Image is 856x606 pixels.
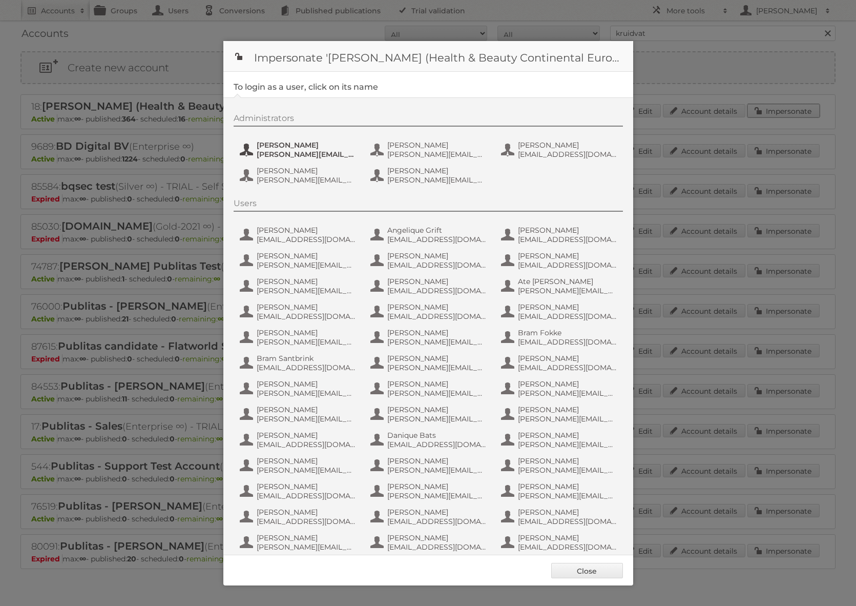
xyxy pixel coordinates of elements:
[369,430,490,450] button: Danique Bats [EMAIL_ADDRESS][DOMAIN_NAME]
[500,532,620,553] button: [PERSON_NAME] [EMAIL_ADDRESS][DOMAIN_NAME]
[551,563,623,578] a: Close
[257,456,356,466] span: [PERSON_NAME]
[369,225,490,245] button: Angelique Grift [EMAIL_ADDRESS][DOMAIN_NAME]
[518,508,617,517] span: [PERSON_NAME]
[518,277,617,286] span: Ate [PERSON_NAME]
[387,260,487,270] span: [EMAIL_ADDRESS][DOMAIN_NAME]
[257,312,356,321] span: [EMAIL_ADDRESS][DOMAIN_NAME]
[518,354,617,363] span: [PERSON_NAME]
[239,430,359,450] button: [PERSON_NAME] [EMAIL_ADDRESS][DOMAIN_NAME]
[369,507,490,527] button: [PERSON_NAME] [EMAIL_ADDRESS][DOMAIN_NAME]
[223,41,633,72] h1: Impersonate '[PERSON_NAME] (Health & Beauty Continental Europe) B.V.'
[239,139,359,160] button: [PERSON_NAME] [PERSON_NAME][EMAIL_ADDRESS][DOMAIN_NAME]
[257,150,356,159] span: [PERSON_NAME][EMAIL_ADDRESS][DOMAIN_NAME]
[257,251,356,260] span: [PERSON_NAME]
[369,404,490,425] button: [PERSON_NAME] [PERSON_NAME][EMAIL_ADDRESS][DOMAIN_NAME]
[257,363,356,372] span: [EMAIL_ADDRESS][DOMAIN_NAME]
[387,533,487,542] span: [PERSON_NAME]
[518,491,617,500] span: [PERSON_NAME][EMAIL_ADDRESS][DOMAIN_NAME]
[500,404,620,425] button: [PERSON_NAME] [PERSON_NAME][EMAIL_ADDRESS][DOMAIN_NAME]
[518,466,617,475] span: [PERSON_NAME][EMAIL_ADDRESS][DOMAIN_NAME]
[387,440,487,449] span: [EMAIL_ADDRESS][DOMAIN_NAME]
[257,175,356,185] span: [PERSON_NAME][EMAIL_ADDRESS][DOMAIN_NAME]
[387,175,487,185] span: [PERSON_NAME][EMAIL_ADDRESS][DOMAIN_NAME]
[257,405,356,414] span: [PERSON_NAME]
[387,405,487,414] span: [PERSON_NAME]
[387,379,487,389] span: [PERSON_NAME]
[387,286,487,295] span: [EMAIL_ADDRESS][DOMAIN_NAME]
[518,440,617,449] span: [PERSON_NAME][EMAIL_ADDRESS][DOMAIN_NAME]
[369,378,490,399] button: [PERSON_NAME] [PERSON_NAME][EMAIL_ADDRESS][DOMAIN_NAME]
[500,430,620,450] button: [PERSON_NAME] [PERSON_NAME][EMAIL_ADDRESS][DOMAIN_NAME]
[500,301,620,322] button: [PERSON_NAME] [EMAIL_ADDRESS][DOMAIN_NAME]
[500,507,620,527] button: [PERSON_NAME] [EMAIL_ADDRESS][DOMAIN_NAME]
[387,456,487,466] span: [PERSON_NAME]
[369,276,490,296] button: [PERSON_NAME] [EMAIL_ADDRESS][DOMAIN_NAME]
[500,250,620,271] button: [PERSON_NAME] [EMAIL_ADDRESS][DOMAIN_NAME]
[369,455,490,476] button: [PERSON_NAME] [PERSON_NAME][EMAIL_ADDRESS][DOMAIN_NAME]
[518,379,617,389] span: [PERSON_NAME]
[387,542,487,552] span: [EMAIL_ADDRESS][DOMAIN_NAME]
[518,405,617,414] span: [PERSON_NAME]
[239,481,359,501] button: [PERSON_NAME] [EMAIL_ADDRESS][DOMAIN_NAME]
[257,414,356,423] span: [PERSON_NAME][EMAIL_ADDRESS][DOMAIN_NAME]
[239,327,359,348] button: [PERSON_NAME] [PERSON_NAME][EMAIL_ADDRESS][DOMAIN_NAME]
[518,235,617,244] span: [EMAIL_ADDRESS][DOMAIN_NAME]
[518,456,617,466] span: [PERSON_NAME]
[387,354,487,363] span: [PERSON_NAME]
[518,542,617,552] span: [EMAIL_ADDRESS][DOMAIN_NAME]
[518,140,617,150] span: [PERSON_NAME]
[387,517,487,526] span: [EMAIL_ADDRESS][DOMAIN_NAME]
[257,508,356,517] span: [PERSON_NAME]
[257,542,356,552] span: [PERSON_NAME][EMAIL_ADDRESS][DOMAIN_NAME]
[387,491,487,500] span: [PERSON_NAME][EMAIL_ADDRESS][DOMAIN_NAME]
[387,414,487,423] span: [PERSON_NAME][EMAIL_ADDRESS][DOMAIN_NAME]
[257,389,356,398] span: [PERSON_NAME][EMAIL_ADDRESS][DOMAIN_NAME]
[387,140,487,150] span: [PERSON_NAME]
[518,482,617,491] span: [PERSON_NAME]
[369,532,490,553] button: [PERSON_NAME] [EMAIL_ADDRESS][DOMAIN_NAME]
[387,312,487,321] span: [EMAIL_ADDRESS][DOMAIN_NAME]
[257,140,356,150] span: [PERSON_NAME]
[369,139,490,160] button: [PERSON_NAME] [PERSON_NAME][EMAIL_ADDRESS][DOMAIN_NAME]
[387,251,487,260] span: [PERSON_NAME]
[518,150,617,159] span: [EMAIL_ADDRESS][DOMAIN_NAME]
[239,225,359,245] button: [PERSON_NAME] [EMAIL_ADDRESS][DOMAIN_NAME]
[500,327,620,348] button: Bram Fokke [EMAIL_ADDRESS][DOMAIN_NAME]
[518,251,617,260] span: [PERSON_NAME]
[369,327,490,348] button: [PERSON_NAME] [PERSON_NAME][EMAIL_ADDRESS][DOMAIN_NAME]
[257,491,356,500] span: [EMAIL_ADDRESS][DOMAIN_NAME]
[387,150,487,159] span: [PERSON_NAME][EMAIL_ADDRESS][DOMAIN_NAME]
[387,482,487,491] span: [PERSON_NAME]
[257,482,356,491] span: [PERSON_NAME]
[257,328,356,337] span: [PERSON_NAME]
[239,378,359,399] button: [PERSON_NAME] [PERSON_NAME][EMAIL_ADDRESS][DOMAIN_NAME]
[500,139,620,160] button: [PERSON_NAME] [EMAIL_ADDRESS][DOMAIN_NAME]
[257,431,356,440] span: [PERSON_NAME]
[234,82,378,92] legend: To login as a user, click on its name
[518,302,617,312] span: [PERSON_NAME]
[518,414,617,423] span: [PERSON_NAME][EMAIL_ADDRESS][DOMAIN_NAME]
[387,277,487,286] span: [PERSON_NAME]
[518,517,617,526] span: [EMAIL_ADDRESS][DOMAIN_NAME]
[257,440,356,449] span: [EMAIL_ADDRESS][DOMAIN_NAME]
[518,260,617,270] span: [EMAIL_ADDRESS][DOMAIN_NAME]
[387,166,487,175] span: [PERSON_NAME]
[369,250,490,271] button: [PERSON_NAME] [EMAIL_ADDRESS][DOMAIN_NAME]
[239,276,359,296] button: [PERSON_NAME] [PERSON_NAME][EMAIL_ADDRESS][DOMAIN_NAME]
[234,113,623,127] div: Administrators
[500,455,620,476] button: [PERSON_NAME] [PERSON_NAME][EMAIL_ADDRESS][DOMAIN_NAME]
[500,481,620,501] button: [PERSON_NAME] [PERSON_NAME][EMAIL_ADDRESS][DOMAIN_NAME]
[518,389,617,398] span: [PERSON_NAME][EMAIL_ADDRESS][DOMAIN_NAME]
[257,166,356,175] span: [PERSON_NAME]
[234,198,623,212] div: Users
[500,225,620,245] button: [PERSON_NAME] [EMAIL_ADDRESS][DOMAIN_NAME]
[239,507,359,527] button: [PERSON_NAME] [EMAIL_ADDRESS][DOMAIN_NAME]
[387,235,487,244] span: [EMAIL_ADDRESS][DOMAIN_NAME]
[239,404,359,425] button: [PERSON_NAME] [PERSON_NAME][EMAIL_ADDRESS][DOMAIN_NAME]
[239,250,359,271] button: [PERSON_NAME] [PERSON_NAME][EMAIL_ADDRESS][DOMAIN_NAME]
[369,353,490,373] button: [PERSON_NAME] [PERSON_NAME][EMAIL_ADDRESS][DOMAIN_NAME]
[500,276,620,296] button: Ate [PERSON_NAME] [PERSON_NAME][EMAIL_ADDRESS][DOMAIN_NAME]
[518,363,617,372] span: [EMAIL_ADDRESS][DOMAIN_NAME]
[500,353,620,373] button: [PERSON_NAME] [EMAIL_ADDRESS][DOMAIN_NAME]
